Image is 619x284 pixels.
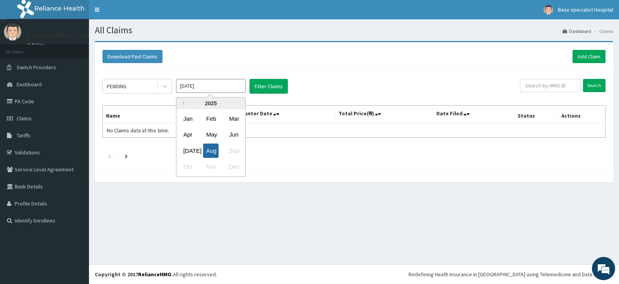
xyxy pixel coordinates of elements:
h1: All Claims [95,25,613,35]
div: Choose March 2025 [226,111,241,126]
footer: All rights reserved. [89,264,619,284]
div: Choose May 2025 [203,128,219,142]
img: User Image [4,23,21,41]
div: Choose June 2025 [226,128,241,142]
a: Previous page [108,152,111,159]
div: Redefining Heath Insurance in [GEOGRAPHIC_DATA] using Telemedicine and Data Science! [409,270,613,278]
a: Online [27,42,46,48]
th: Status [514,106,558,123]
span: No Claims data at this time. [107,127,169,134]
th: Actions [558,106,605,123]
th: Name [103,106,229,123]
th: Date Filed [433,106,515,123]
th: Total Price(₦) [335,106,433,123]
a: RelianceHMO [138,271,171,278]
span: Base specialist Hospital [558,6,613,13]
div: Choose February 2025 [203,111,219,126]
span: Claims [17,115,32,122]
a: Add Claim [573,50,605,63]
span: Tariffs [17,132,31,139]
button: Filter Claims [250,79,288,94]
p: Base specialist Hospital [27,31,99,38]
input: Select Month and Year [176,79,246,93]
button: Download Paid Claims [103,50,162,63]
div: PENDING [107,82,127,90]
div: Choose July 2025 [180,144,196,158]
a: Next page [125,152,128,159]
div: month 2025-08 [176,111,245,175]
a: Dashboard [563,28,591,34]
span: Switch Providers [17,64,56,71]
div: Choose April 2025 [180,128,196,142]
div: Choose August 2025 [203,144,219,158]
strong: Copyright © 2017 . [95,271,173,278]
li: Claims [592,28,613,34]
input: Search [583,79,605,92]
span: Dashboard [17,81,42,88]
button: Previous Year [180,101,184,105]
div: Choose January 2025 [180,111,196,126]
img: User Image [544,5,553,15]
div: 2025 [176,98,245,109]
input: Search by HMO ID [520,79,581,92]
